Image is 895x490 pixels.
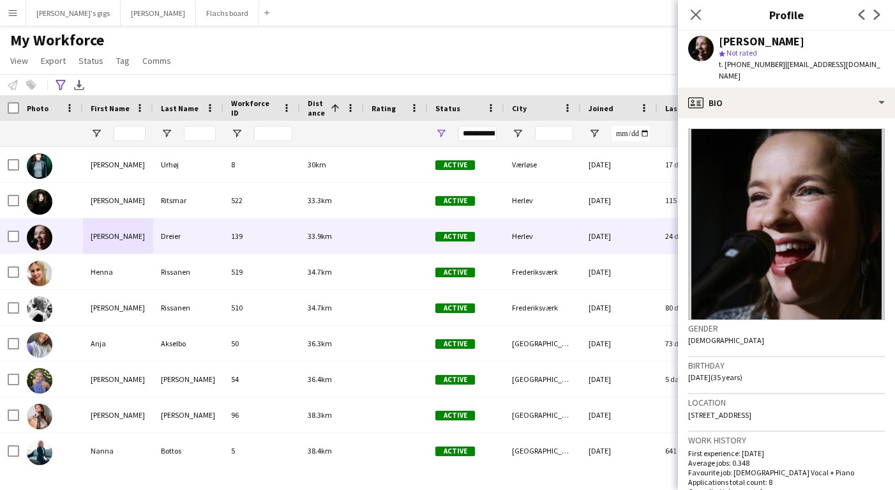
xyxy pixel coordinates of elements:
[308,267,332,277] span: 34.7km
[581,290,658,325] div: [DATE]
[79,55,103,66] span: Status
[308,231,332,241] span: 33.9km
[223,254,300,289] div: 519
[688,410,751,420] span: [STREET_ADDRESS]
[688,128,885,320] img: Crew avatar or photo
[184,126,216,141] input: Last Name Filter Input
[161,103,199,113] span: Last Name
[308,410,332,420] span: 38.3km
[719,59,880,80] span: | [EMAIL_ADDRESS][DOMAIN_NAME]
[231,98,277,118] span: Workforce ID
[581,362,658,397] div: [DATE]
[27,225,52,250] img: Nanna Schou Dreier
[308,303,332,312] span: 34.7km
[91,103,130,113] span: First Name
[137,52,176,69] a: Comms
[27,261,52,286] img: Henna Rissanen
[688,335,764,345] span: [DEMOGRAPHIC_DATA]
[308,374,332,384] span: 36.4km
[504,397,581,433] div: [GEOGRAPHIC_DATA]
[41,55,66,66] span: Export
[111,52,135,69] a: Tag
[581,218,658,254] div: [DATE]
[83,218,153,254] div: [PERSON_NAME]
[688,372,742,382] span: [DATE] (35 years)
[153,290,223,325] div: Rissanen
[581,254,658,289] div: [DATE]
[223,218,300,254] div: 139
[688,323,885,334] h3: Gender
[589,103,613,113] span: Joined
[504,433,581,468] div: [GEOGRAPHIC_DATA]
[83,147,153,182] div: [PERSON_NAME]
[435,447,475,456] span: Active
[73,52,109,69] a: Status
[308,195,332,205] span: 33.3km
[71,77,87,93] app-action-btn: Export XLSX
[114,126,146,141] input: First Name Filter Input
[153,433,223,468] div: Bottos
[27,368,52,394] img: Marie Helmer Mørck
[223,397,300,433] div: 96
[223,362,300,397] div: 54
[581,326,658,361] div: [DATE]
[5,52,33,69] a: View
[121,1,196,26] button: [PERSON_NAME]
[658,362,734,397] div: 5 days
[504,147,581,182] div: Værløse
[435,339,475,349] span: Active
[665,103,694,113] span: Last job
[308,339,332,348] span: 36.3km
[27,440,52,465] img: Nanna Bottos
[26,1,121,26] button: [PERSON_NAME]'s gigs
[27,189,52,215] img: Laura Ritsmar
[719,36,804,47] div: [PERSON_NAME]
[196,1,259,26] button: Flachs board
[83,433,153,468] div: Nanna
[688,434,885,446] h3: Work history
[308,160,326,169] span: 30km
[91,128,102,139] button: Open Filter Menu
[223,326,300,361] div: 50
[658,183,734,218] div: 115 days
[161,128,172,139] button: Open Filter Menu
[223,183,300,218] div: 522
[435,196,475,206] span: Active
[308,98,326,118] span: Distance
[658,218,734,254] div: 24 days
[142,55,171,66] span: Comms
[435,232,475,241] span: Active
[53,77,68,93] app-action-btn: Advanced filters
[726,48,757,57] span: Not rated
[435,160,475,170] span: Active
[153,183,223,218] div: Ritsmar
[435,268,475,277] span: Active
[153,218,223,254] div: Dreier
[688,360,885,371] h3: Birthday
[678,88,895,118] div: Bio
[83,397,153,433] div: [PERSON_NAME]
[688,477,885,487] p: Applications total count: 8
[612,126,650,141] input: Joined Filter Input
[535,126,573,141] input: City Filter Input
[504,290,581,325] div: Frederiksværk
[223,433,300,468] div: 5
[83,290,153,325] div: [PERSON_NAME]
[372,103,396,113] span: Rating
[504,254,581,289] div: Frederiksværk
[231,128,243,139] button: Open Filter Menu
[435,103,460,113] span: Status
[153,397,223,433] div: [PERSON_NAME]
[116,55,130,66] span: Tag
[435,128,447,139] button: Open Filter Menu
[435,411,475,420] span: Active
[223,290,300,325] div: 510
[27,332,52,358] img: Anja Akselbo
[688,458,885,468] p: Average jobs: 0.348
[27,153,52,179] img: Lise Lohmann Urhøj
[581,397,658,433] div: [DATE]
[153,326,223,361] div: Akselbo
[254,126,292,141] input: Workforce ID Filter Input
[153,254,223,289] div: Rissanen
[504,218,581,254] div: Herlev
